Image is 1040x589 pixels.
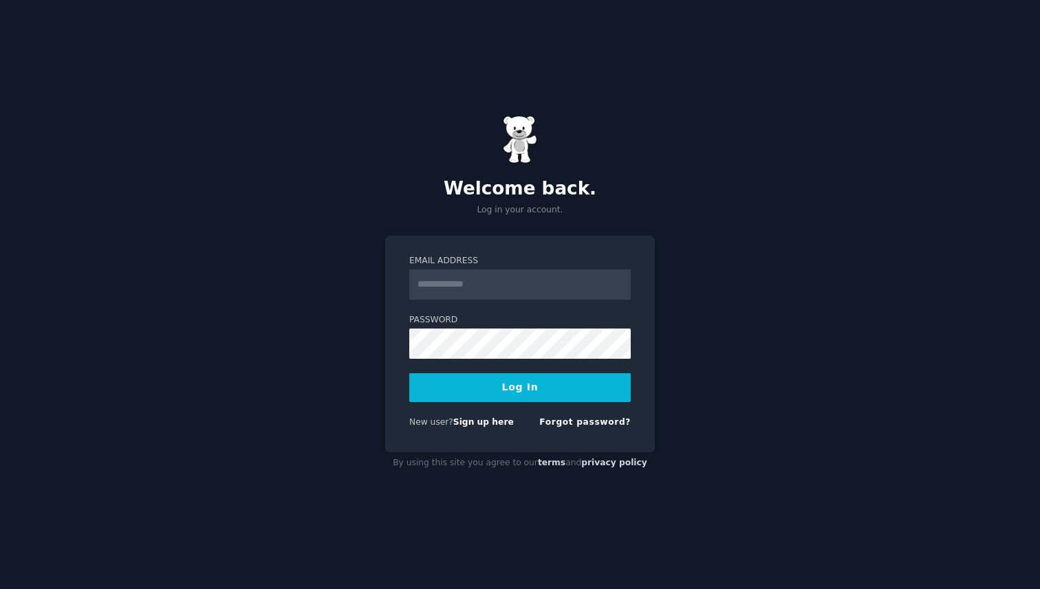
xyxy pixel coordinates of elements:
a: Sign up here [453,417,514,427]
label: Password [409,314,631,326]
a: terms [538,458,565,467]
button: Log In [409,373,631,402]
h2: Welcome back. [385,178,655,200]
div: By using this site you agree to our and [385,452,655,474]
img: Gummy Bear [503,115,537,164]
a: privacy policy [581,458,647,467]
p: Log in your account. [385,204,655,216]
label: Email Address [409,255,631,267]
span: New user? [409,417,453,427]
a: Forgot password? [539,417,631,427]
